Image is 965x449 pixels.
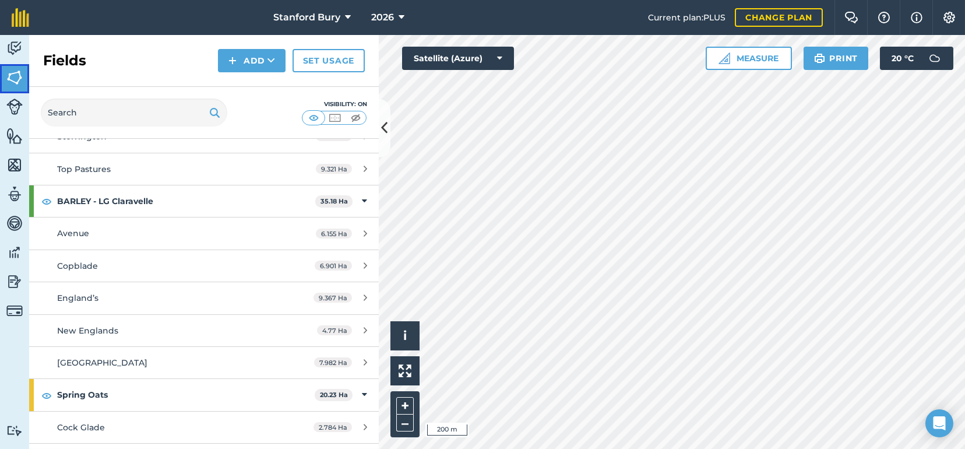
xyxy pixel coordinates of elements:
[57,293,98,303] span: England’s
[293,49,365,72] a: Set usage
[228,54,237,68] img: svg+xml;base64,PHN2ZyB4bWxucz0iaHR0cDovL3d3dy53My5vcmcvMjAwMC9zdmciIHdpZHRoPSIxNCIgaGVpZ2h0PSIyNC...
[6,127,23,145] img: svg+xml;base64,PHN2ZyB4bWxucz0iaHR0cDovL3d3dy53My5vcmcvMjAwMC9zdmciIHdpZHRoPSI1NiIgaGVpZ2h0PSI2MC...
[29,347,379,378] a: [GEOGRAPHIC_DATA]7.982 Ha
[321,197,348,205] strong: 35.18 Ha
[29,282,379,314] a: England’s9.367 Ha
[6,273,23,290] img: svg+xml;base64,PD94bWwgdmVyc2lvbj0iMS4wIiBlbmNvZGluZz0idXRmLTgiPz4KPCEtLSBHZW5lcmF0b3I6IEFkb2JlIE...
[302,100,367,109] div: Visibility: On
[320,391,348,399] strong: 20.23 Ha
[29,315,379,346] a: New Englands4.77 Ha
[735,8,823,27] a: Change plan
[402,47,514,70] button: Satellite (Azure)
[57,379,315,411] strong: Spring Oats
[43,51,86,70] h2: Fields
[6,215,23,232] img: svg+xml;base64,PD94bWwgdmVyc2lvbj0iMS4wIiBlbmNvZGluZz0idXRmLTgiPz4KPCEtLSBHZW5lcmF0b3I6IEFkb2JlIE...
[218,49,286,72] button: Add
[911,10,922,24] img: svg+xml;base64,PHN2ZyB4bWxucz0iaHR0cDovL3d3dy53My5vcmcvMjAwMC9zdmciIHdpZHRoPSIxNyIgaGVpZ2h0PSIxNy...
[307,112,321,124] img: svg+xml;base64,PHN2ZyB4bWxucz0iaHR0cDovL3d3dy53My5vcmcvMjAwMC9zdmciIHdpZHRoPSI1MCIgaGVpZ2h0PSI0MC...
[648,11,725,24] span: Current plan : PLUS
[6,244,23,261] img: svg+xml;base64,PD94bWwgdmVyc2lvbj0iMS4wIiBlbmNvZGluZz0idXRmLTgiPz4KPCEtLSBHZW5lcmF0b3I6IEFkb2JlIE...
[29,379,379,411] div: Spring Oats20.23 Ha
[12,8,29,27] img: fieldmargin Logo
[29,218,379,249] a: Avenue6.155 Ha
[719,52,730,64] img: Ruler icon
[892,47,914,70] span: 20 ° C
[29,250,379,282] a: Copblade6.901 Ha
[6,303,23,319] img: svg+xml;base64,PD94bWwgdmVyc2lvbj0iMS4wIiBlbmNvZGluZz0idXRmLTgiPz4KPCEtLSBHZW5lcmF0b3I6IEFkb2JlIE...
[29,153,379,185] a: Top Pastures9.321 Ha
[314,422,352,432] span: 2.784 Ha
[844,12,858,23] img: Two speech bubbles overlapping with the left bubble in the forefront
[209,106,220,120] img: svg+xml;base64,PHN2ZyB4bWxucz0iaHR0cDovL3d3dy53My5vcmcvMjAwMC9zdmciIHdpZHRoPSIxOSIgaGVpZ2h0PSIyNC...
[57,261,98,271] span: Copblade
[880,47,953,70] button: 20 °C
[706,47,792,70] button: Measure
[923,47,946,70] img: svg+xml;base64,PD94bWwgdmVyc2lvbj0iMS4wIiBlbmNvZGluZz0idXRmLTgiPz4KPCEtLSBHZW5lcmF0b3I6IEFkb2JlIE...
[41,194,52,208] img: svg+xml;base64,PHN2ZyB4bWxucz0iaHR0cDovL3d3dy53My5vcmcvMjAwMC9zdmciIHdpZHRoPSIxOCIgaGVpZ2h0PSIyNC...
[6,99,23,115] img: svg+xml;base64,PD94bWwgdmVyc2lvbj0iMS4wIiBlbmNvZGluZz0idXRmLTgiPz4KPCEtLSBHZW5lcmF0b3I6IEFkb2JlIE...
[57,325,118,336] span: New Englands
[41,99,227,127] input: Search
[942,12,956,23] img: A cog icon
[877,12,891,23] img: A question mark icon
[348,112,363,124] img: svg+xml;base64,PHN2ZyB4bWxucz0iaHR0cDovL3d3dy53My5vcmcvMjAwMC9zdmciIHdpZHRoPSI1MCIgaGVpZ2h0PSI0MC...
[6,156,23,174] img: svg+xml;base64,PHN2ZyB4bWxucz0iaHR0cDovL3d3dy53My5vcmcvMjAwMC9zdmciIHdpZHRoPSI1NiIgaGVpZ2h0PSI2MC...
[57,422,105,433] span: Cock Glade
[327,112,342,124] img: svg+xml;base64,PHN2ZyB4bWxucz0iaHR0cDovL3d3dy53My5vcmcvMjAwMC9zdmciIHdpZHRoPSI1MCIgaGVpZ2h0PSI0MC...
[29,185,379,217] div: BARLEY - LG Claravelle35.18 Ha
[317,325,352,335] span: 4.77 Ha
[804,47,869,70] button: Print
[6,69,23,86] img: svg+xml;base64,PHN2ZyB4bWxucz0iaHR0cDovL3d3dy53My5vcmcvMjAwMC9zdmciIHdpZHRoPSI1NiIgaGVpZ2h0PSI2MC...
[57,185,315,217] strong: BARLEY - LG Claravelle
[316,229,352,238] span: 6.155 Ha
[315,261,352,271] span: 6.901 Ha
[396,415,414,432] button: –
[314,293,352,303] span: 9.367 Ha
[6,40,23,57] img: svg+xml;base64,PD94bWwgdmVyc2lvbj0iMS4wIiBlbmNvZGluZz0idXRmLTgiPz4KPCEtLSBHZW5lcmF0b3I6IEFkb2JlIE...
[390,321,420,350] button: i
[399,364,411,377] img: Four arrows, one pointing top left, one top right, one bottom right and the last bottom left
[273,10,340,24] span: Stanford Bury
[41,388,52,402] img: svg+xml;base64,PHN2ZyB4bWxucz0iaHR0cDovL3d3dy53My5vcmcvMjAwMC9zdmciIHdpZHRoPSIxOCIgaGVpZ2h0PSIyNC...
[925,409,953,437] div: Open Intercom Messenger
[314,357,352,367] span: 7.982 Ha
[403,328,407,343] span: i
[57,357,147,368] span: [GEOGRAPHIC_DATA]
[814,51,825,65] img: svg+xml;base64,PHN2ZyB4bWxucz0iaHR0cDovL3d3dy53My5vcmcvMjAwMC9zdmciIHdpZHRoPSIxOSIgaGVpZ2h0PSIyNC...
[57,164,111,174] span: Top Pastures
[6,185,23,203] img: svg+xml;base64,PD94bWwgdmVyc2lvbj0iMS4wIiBlbmNvZGluZz0idXRmLTgiPz4KPCEtLSBHZW5lcmF0b3I6IEFkb2JlIE...
[371,10,394,24] span: 2026
[29,412,379,443] a: Cock Glade2.784 Ha
[316,164,352,174] span: 9.321 Ha
[396,397,414,415] button: +
[6,425,23,436] img: svg+xml;base64,PD94bWwgdmVyc2lvbj0iMS4wIiBlbmNvZGluZz0idXRmLTgiPz4KPCEtLSBHZW5lcmF0b3I6IEFkb2JlIE...
[57,228,89,238] span: Avenue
